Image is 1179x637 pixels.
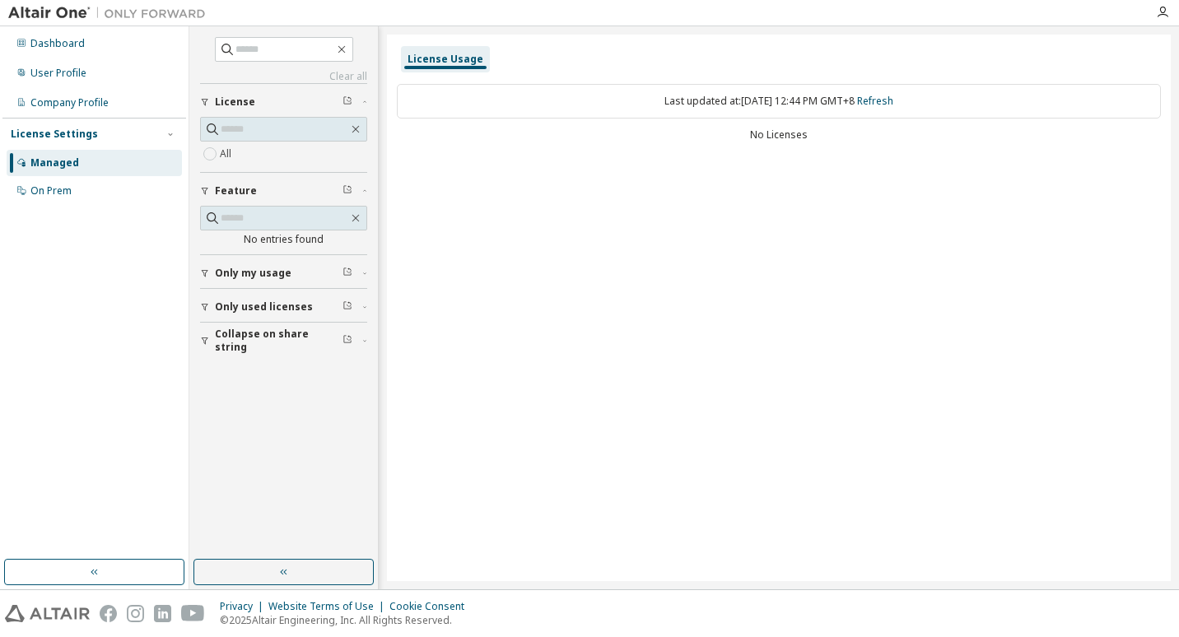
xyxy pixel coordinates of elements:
div: Website Terms of Use [268,600,389,613]
label: All [220,144,235,164]
img: Altair One [8,5,214,21]
img: instagram.svg [127,605,144,622]
span: Clear filter [343,95,352,109]
span: Clear filter [343,300,352,314]
img: facebook.svg [100,605,117,622]
span: Collapse on share string [215,328,343,354]
button: Collapse on share string [200,323,367,359]
div: Managed [30,156,79,170]
div: No Licenses [397,128,1161,142]
div: License Usage [408,53,483,66]
div: No entries found [200,233,367,246]
span: Only my usage [215,267,291,280]
div: Privacy [220,600,268,613]
div: Company Profile [30,96,109,109]
a: Clear all [200,70,367,83]
img: linkedin.svg [154,605,171,622]
div: On Prem [30,184,72,198]
div: Last updated at: [DATE] 12:44 PM GMT+8 [397,84,1161,119]
p: © 2025 Altair Engineering, Inc. All Rights Reserved. [220,613,474,627]
span: Clear filter [343,184,352,198]
img: altair_logo.svg [5,605,90,622]
span: Only used licenses [215,300,313,314]
span: License [215,95,255,109]
a: Refresh [857,94,893,108]
div: User Profile [30,67,86,80]
img: youtube.svg [181,605,205,622]
button: Only used licenses [200,289,367,325]
span: Clear filter [343,334,352,347]
button: Feature [200,173,367,209]
div: License Settings [11,128,98,141]
button: Only my usage [200,255,367,291]
div: Dashboard [30,37,85,50]
button: License [200,84,367,120]
span: Feature [215,184,257,198]
div: Cookie Consent [389,600,474,613]
span: Clear filter [343,267,352,280]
